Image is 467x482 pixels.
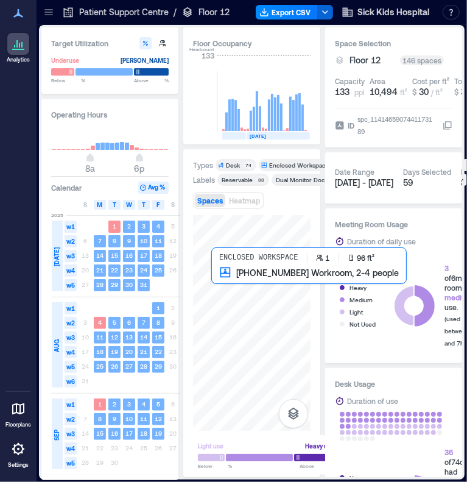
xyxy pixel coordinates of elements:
[156,319,160,326] text: 8
[65,428,77,440] span: w3
[193,160,213,170] div: Types
[349,54,395,66] button: Floor 12
[65,413,77,425] span: w2
[51,211,63,219] span: 2025
[370,76,385,86] div: Area
[155,266,162,274] text: 25
[125,333,133,341] text: 13
[51,108,169,121] h3: Operating Hours
[171,200,175,210] span: S
[111,430,118,437] text: 16
[65,317,77,329] span: w2
[157,200,160,210] span: F
[65,331,77,344] span: w3
[79,6,169,18] p: Patient Support Centre
[140,415,147,422] text: 11
[222,175,253,184] div: Reservable
[51,182,82,194] h3: Calendar
[412,88,416,96] span: $
[256,176,267,183] div: 88
[65,302,77,314] span: w1
[111,266,118,274] text: 22
[113,222,116,230] text: 1
[443,121,452,130] button: IDspc_1141465907441173189
[138,182,169,194] button: Avg %
[140,333,147,341] text: 14
[412,86,449,98] button: $ 30 / ft²
[8,461,29,469] p: Settings
[96,430,104,437] text: 15
[156,400,160,408] text: 5
[256,5,318,19] button: Export CSV
[96,252,104,259] text: 14
[113,415,116,422] text: 9
[65,235,77,247] span: w2
[125,281,133,288] text: 30
[197,196,223,205] span: Spaces
[193,175,215,185] div: Labels
[174,6,177,18] p: /
[98,319,102,326] text: 4
[125,266,133,274] text: 23
[3,29,33,67] a: Analytics
[113,319,116,326] text: 5
[134,163,144,174] span: 6p
[96,266,104,274] text: 21
[276,175,357,184] div: Dual Monitor Docking Station
[142,222,146,230] text: 3
[140,363,147,370] text: 28
[52,430,61,441] span: SEP
[155,252,162,259] text: 18
[356,113,436,138] div: spc_1141465907441173189
[65,375,77,388] span: w6
[269,161,329,169] div: Enclosed Workspace
[357,6,429,18] span: Sick Kids Hospital
[347,235,416,247] div: Duration of daily use
[65,361,77,373] span: w5
[198,6,230,18] p: Floor 12
[403,167,451,177] div: Days Selected
[155,237,162,244] text: 11
[85,163,95,174] span: 8a
[65,399,77,411] span: w1
[65,442,77,455] span: w4
[96,333,104,341] text: 11
[83,200,87,210] span: S
[134,77,169,84] span: Above %
[335,86,365,98] button: 133 ppl
[155,333,162,341] text: 15
[335,76,365,86] div: Capacity
[98,415,102,422] text: 8
[121,54,169,66] div: [PERSON_NAME]
[51,77,85,84] span: Below %
[198,440,223,452] div: Light use
[111,252,118,259] text: 15
[444,264,449,272] span: 3
[349,318,376,330] div: Not Used
[226,194,262,207] button: Heatmap
[403,177,451,189] div: 59
[193,37,311,49] div: Floor Occupancy
[111,348,118,355] text: 19
[96,281,104,288] text: 28
[5,421,31,428] p: Floorplans
[335,37,452,49] h3: Space Selection
[65,250,77,262] span: w3
[125,415,133,422] text: 10
[348,119,354,132] span: ID
[51,54,79,66] div: Underuse
[51,37,169,49] h3: Target Utilization
[111,281,118,288] text: 29
[142,400,146,408] text: 4
[250,133,266,139] text: [DATE]
[155,415,162,422] text: 12
[400,88,407,96] span: ft²
[127,237,131,244] text: 9
[4,434,33,472] a: Settings
[2,394,35,432] a: Floorplans
[7,56,30,63] p: Analytics
[98,237,102,244] text: 7
[98,400,102,408] text: 1
[347,395,398,407] div: Duration of use
[126,200,132,210] span: W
